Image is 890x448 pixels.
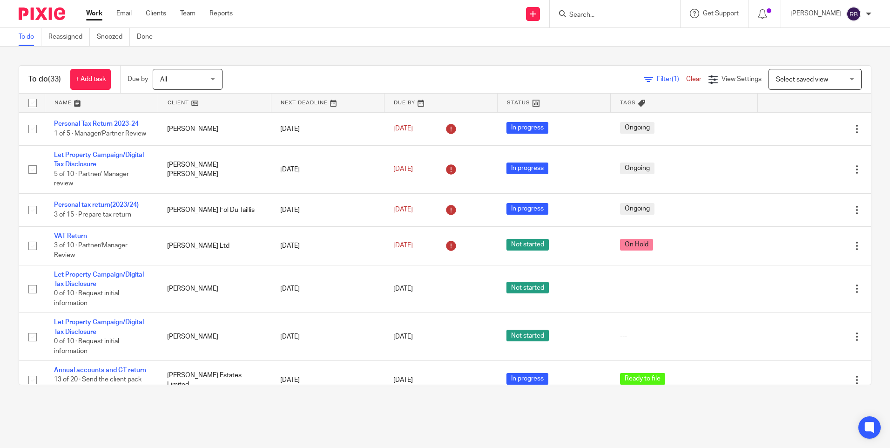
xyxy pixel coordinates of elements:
[506,163,548,174] span: In progress
[620,239,653,251] span: On Hold
[54,202,139,208] a: Personal tax return(2023/24)
[703,10,739,17] span: Get Support
[506,122,548,134] span: In progress
[620,122,654,134] span: Ongoing
[160,76,167,83] span: All
[209,9,233,18] a: Reports
[271,265,384,313] td: [DATE]
[86,9,102,18] a: Work
[506,282,549,293] span: Not started
[776,76,828,83] span: Select saved view
[54,211,131,218] span: 3 of 15 · Prepare tax return
[393,285,413,292] span: [DATE]
[116,9,132,18] a: Email
[620,284,748,293] div: ---
[54,171,129,187] span: 5 of 10 · Partner/ Manager review
[620,332,748,341] div: ---
[28,75,61,84] h1: To do
[54,367,146,373] a: Annual accounts and CT return
[271,361,384,399] td: [DATE]
[721,76,762,82] span: View Settings
[506,239,549,251] span: Not started
[48,28,90,46] a: Reassigned
[271,227,384,265] td: [DATE]
[137,28,160,46] a: Done
[158,193,271,226] td: [PERSON_NAME] Fol Du Taillis
[54,272,144,287] a: Let Property Campaign/Digital Tax Disclosure
[846,7,861,21] img: svg%3E
[506,330,549,341] span: Not started
[54,290,119,306] span: 0 of 10 · Request initial information
[54,130,146,137] span: 1 of 5 · Manager/Partner Review
[620,100,636,105] span: Tags
[506,203,548,215] span: In progress
[158,227,271,265] td: [PERSON_NAME] Ltd
[180,9,196,18] a: Team
[393,377,413,383] span: [DATE]
[19,7,65,20] img: Pixie
[393,207,413,213] span: [DATE]
[158,145,271,193] td: [PERSON_NAME] [PERSON_NAME]
[568,11,652,20] input: Search
[54,233,87,239] a: VAT Return
[620,163,654,174] span: Ongoing
[128,75,148,84] p: Due by
[393,166,413,173] span: [DATE]
[158,361,271,399] td: [PERSON_NAME] Estates Limited
[672,76,679,82] span: (1)
[54,121,139,127] a: Personal Tax Return 2023-24
[97,28,130,46] a: Snoozed
[70,69,111,90] a: + Add task
[54,377,142,393] span: 13 of 20 · Send the client pack for client signature
[686,76,701,82] a: Clear
[54,152,144,168] a: Let Property Campaign/Digital Tax Disclosure
[657,76,686,82] span: Filter
[158,112,271,145] td: [PERSON_NAME]
[393,333,413,340] span: [DATE]
[271,193,384,226] td: [DATE]
[393,243,413,249] span: [DATE]
[158,313,271,361] td: [PERSON_NAME]
[790,9,842,18] p: [PERSON_NAME]
[271,313,384,361] td: [DATE]
[54,243,128,259] span: 3 of 10 · Partner/Manager Review
[19,28,41,46] a: To do
[146,9,166,18] a: Clients
[48,75,61,83] span: (33)
[620,373,665,385] span: Ready to file
[271,145,384,193] td: [DATE]
[271,112,384,145] td: [DATE]
[54,338,119,354] span: 0 of 10 · Request initial information
[506,373,548,385] span: In progress
[393,126,413,132] span: [DATE]
[54,319,144,335] a: Let Property Campaign/Digital Tax Disclosure
[158,265,271,313] td: [PERSON_NAME]
[620,203,654,215] span: Ongoing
